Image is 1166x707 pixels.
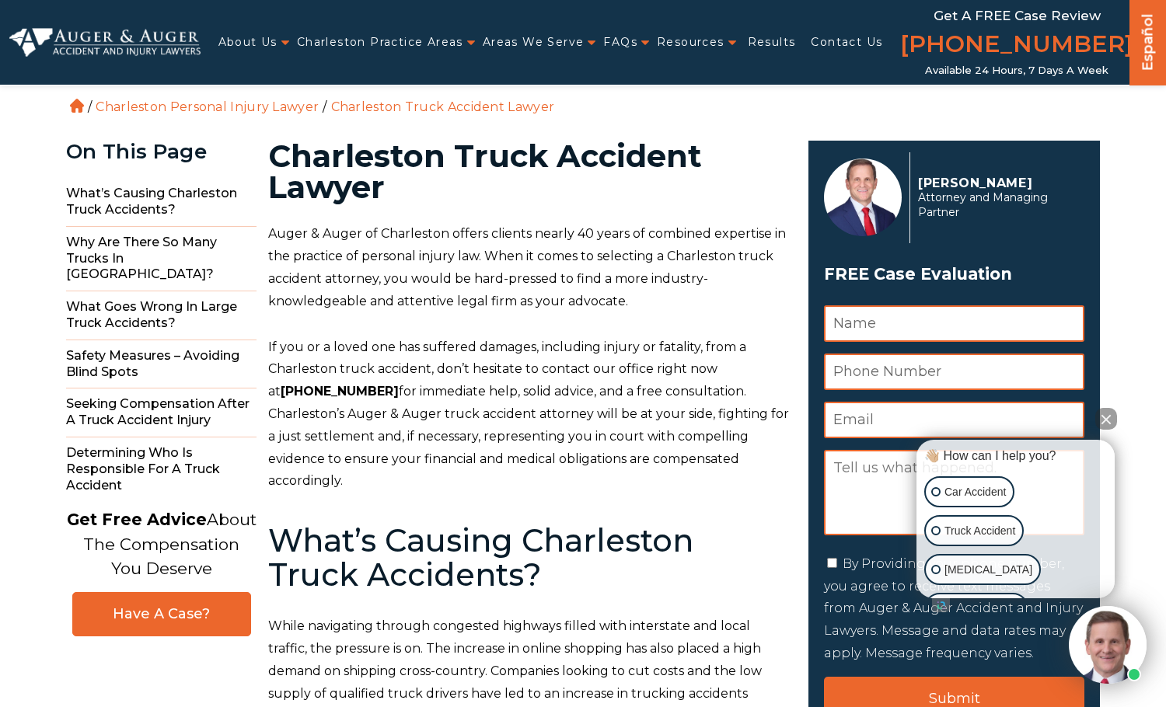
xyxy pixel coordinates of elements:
h1: Charleston Truck Accident Lawyer [268,141,790,203]
a: Have A Case? [72,592,251,636]
div: 👋🏼 How can I help you? [920,448,1111,465]
label: By Providing your phone number, you agree to receive text messages from Auger & Auger Accident an... [824,556,1083,660]
p: Car Accident [944,482,1006,502]
span: What Goes Wrong in Large Truck Accidents? [66,291,257,340]
li: Charleston Truck Accident Lawyer [327,99,559,114]
button: Close Intaker Chat Widget [1095,408,1117,430]
a: Charleston Practice Areas [297,26,463,58]
span: FREE Case Evaluation [824,259,1084,289]
span: Why Are There So Many Trucks in [GEOGRAPHIC_DATA]? [66,227,257,291]
div: On This Page [66,141,257,163]
span: Get a FREE Case Review [934,8,1101,23]
h2: What’s Causing Charleston Truck Accidents? [268,524,790,592]
input: Name [824,305,1084,342]
span: What’s Causing Charleston Truck Accidents? [66,178,257,227]
a: Results [748,26,796,58]
strong: [PHONE_NUMBER] [281,384,399,399]
a: Charleston Personal Injury Lawyer [96,99,319,114]
a: FAQs [603,26,637,58]
span: Seeking Compensation After A Truck Accident Injury [66,388,257,437]
a: [PHONE_NUMBER] [900,27,1133,64]
strong: Get Free Advice [67,510,207,529]
input: Phone Number [824,353,1084,390]
img: Intaker widget Avatar [1069,606,1147,684]
p: If you or a loved one has suffered damages, including injury or fatality, from a Charleston truck... [268,336,790,493]
img: Herbert Auger [824,158,902,236]
span: Determining Who is Responsible for a Truck Accident [66,437,257,501]
p: Auger & Auger of Charleston offers clients nearly 40 years of combined expertise in the practice ... [268,223,790,312]
p: About The Compensation You Deserve [67,507,257,581]
a: Open intaker chat [932,598,950,612]
input: Email [824,402,1084,438]
a: About Us [218,26,278,58]
span: Attorney and Managing Partner [918,190,1076,220]
span: Available 24 Hours, 7 Days a Week [925,64,1108,77]
p: Truck Accident [944,521,1015,541]
img: Auger & Auger Accident and Injury Lawyers Logo [9,28,201,57]
p: [MEDICAL_DATA] [944,560,1032,580]
span: Have A Case? [89,605,235,623]
a: Contact Us [811,26,882,58]
p: [PERSON_NAME] [918,176,1076,190]
a: Home [70,99,84,113]
a: Resources [657,26,724,58]
span: Safety Measures – Avoiding Blind Spots [66,340,257,389]
a: Areas We Serve [483,26,585,58]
